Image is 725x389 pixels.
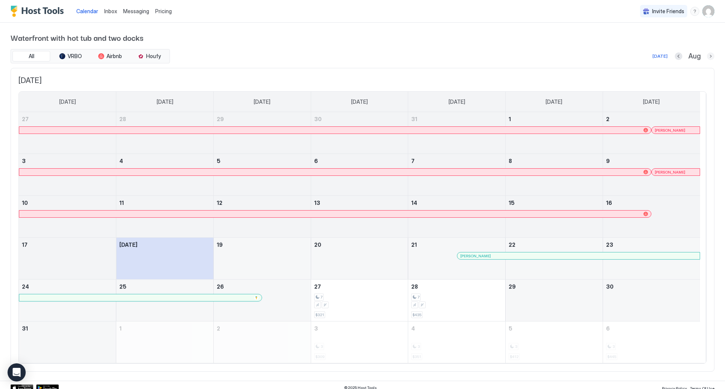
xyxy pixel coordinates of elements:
[606,283,614,290] span: 30
[606,200,612,206] span: 16
[690,7,699,16] div: menu
[509,116,511,122] span: 1
[213,196,311,238] td: August 12, 2025
[68,53,82,60] span: VRBO
[603,238,700,252] a: August 23, 2025
[119,200,124,206] span: 11
[460,254,491,258] span: [PERSON_NAME]
[408,321,506,363] td: September 4, 2025
[411,116,417,122] span: 31
[408,280,505,294] a: August 28, 2025
[655,128,685,133] span: [PERSON_NAME]
[116,321,213,335] a: September 1, 2025
[213,112,311,154] td: July 29, 2025
[214,280,311,294] a: August 26, 2025
[311,280,408,321] td: August 27, 2025
[311,112,408,126] a: July 30, 2025
[116,112,213,126] a: July 28, 2025
[506,280,603,321] td: August 29, 2025
[149,92,181,112] a: Monday
[11,49,170,63] div: tab-group
[123,7,149,15] a: Messaging
[652,8,684,15] span: Invite Friends
[606,158,610,164] span: 9
[19,76,706,85] span: [DATE]
[19,112,116,126] a: July 27, 2025
[254,98,270,105] span: [DATE]
[418,295,420,300] span: 7
[157,98,173,105] span: [DATE]
[411,158,415,164] span: 7
[214,154,311,168] a: August 5, 2025
[213,321,311,363] td: September 2, 2025
[506,238,603,252] a: August 22, 2025
[314,116,322,122] span: 30
[311,154,408,196] td: August 6, 2025
[217,325,220,332] span: 2
[76,7,98,15] a: Calendar
[603,196,700,238] td: August 16, 2025
[603,154,700,168] a: August 9, 2025
[506,280,603,294] a: August 29, 2025
[130,51,168,62] button: Houfy
[217,116,224,122] span: 29
[506,154,603,168] a: August 8, 2025
[116,196,214,238] td: August 11, 2025
[441,92,473,112] a: Thursday
[116,238,213,252] a: August 18, 2025
[408,238,506,280] td: August 21, 2025
[213,154,311,196] td: August 5, 2025
[606,116,609,122] span: 2
[311,321,408,335] a: September 3, 2025
[314,283,321,290] span: 27
[509,241,515,248] span: 22
[217,200,222,206] span: 12
[59,98,76,105] span: [DATE]
[411,283,418,290] span: 28
[311,196,408,238] td: August 13, 2025
[351,98,368,105] span: [DATE]
[311,196,408,210] a: August 13, 2025
[19,112,116,154] td: July 27, 2025
[311,112,408,154] td: July 30, 2025
[76,8,98,14] span: Calendar
[538,92,570,112] a: Friday
[643,98,660,105] span: [DATE]
[214,112,311,126] a: July 29, 2025
[408,154,505,168] a: August 7, 2025
[22,158,26,164] span: 3
[22,241,28,248] span: 17
[19,154,116,196] td: August 3, 2025
[460,254,697,258] div: [PERSON_NAME]
[116,280,214,321] td: August 25, 2025
[506,112,603,126] a: August 1, 2025
[19,196,116,238] td: August 10, 2025
[116,154,214,196] td: August 4, 2025
[119,116,126,122] span: 28
[606,241,613,248] span: 23
[106,53,122,60] span: Airbnb
[8,363,26,381] div: Open Intercom Messenger
[603,280,700,294] a: August 30, 2025
[19,280,116,321] td: August 24, 2025
[155,8,172,15] span: Pricing
[19,321,116,363] td: August 31, 2025
[214,321,311,335] a: September 2, 2025
[655,170,685,175] span: [PERSON_NAME]
[506,154,603,196] td: August 8, 2025
[675,52,682,60] button: Previous month
[52,51,89,62] button: VRBO
[408,112,506,154] td: July 31, 2025
[603,196,700,210] a: August 16, 2025
[12,51,50,62] button: All
[104,7,117,15] a: Inbox
[655,170,697,175] div: [PERSON_NAME]
[19,280,116,294] a: August 24, 2025
[116,321,214,363] td: September 1, 2025
[411,200,417,206] span: 14
[509,325,512,332] span: 5
[11,32,714,43] span: Waterfront with hot tub and two docks
[506,321,603,363] td: September 5, 2025
[119,325,122,332] span: 1
[214,196,311,210] a: August 12, 2025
